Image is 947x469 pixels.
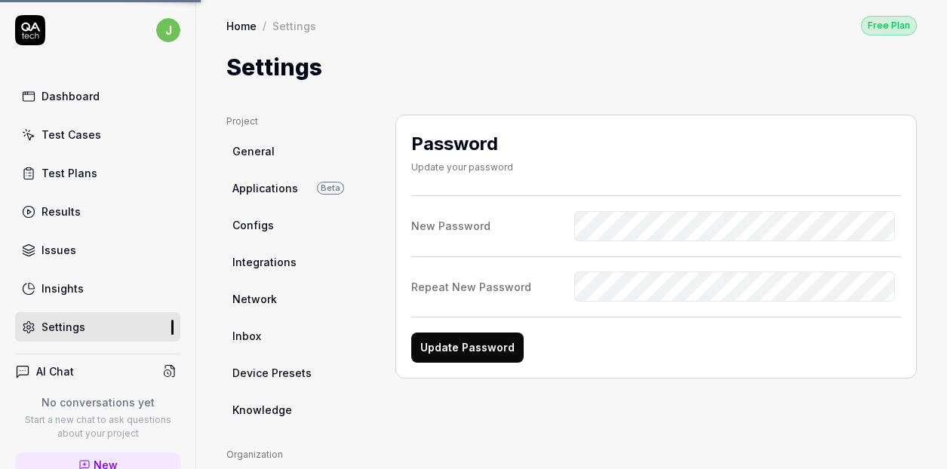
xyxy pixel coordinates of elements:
a: Insights [15,274,180,303]
button: Update Password [411,333,524,363]
span: Beta [317,182,344,195]
input: New Password [574,211,895,241]
div: / [263,18,266,33]
div: Test Plans [42,165,97,181]
span: Knowledge [232,402,292,418]
a: Integrations [226,248,371,276]
div: Dashboard [42,88,100,104]
a: Network [226,285,371,313]
span: Configs [232,217,274,233]
a: Results [15,197,180,226]
div: Repeat New Password [411,279,568,295]
span: Device Presets [232,365,312,381]
a: Configs [226,211,371,239]
span: Applications [232,180,298,196]
p: No conversations yet [15,394,180,410]
span: Inbox [232,328,261,344]
div: Project [226,115,371,128]
a: Knowledge [226,396,371,424]
span: General [232,143,275,159]
div: Update your password [411,161,513,174]
div: Test Cases [42,127,101,143]
a: Home [226,18,257,33]
div: Settings [42,319,85,335]
span: Network [232,291,277,307]
div: Organization [226,448,371,461]
a: Test Cases [15,120,180,149]
div: Issues [42,242,76,258]
button: j [156,15,180,45]
h4: AI Chat [36,363,74,379]
a: Test Plans [15,158,180,188]
div: Insights [42,280,84,296]
span: j [156,18,180,42]
button: Free Plan [861,15,917,35]
a: Settings [15,312,180,342]
div: New Password [411,218,568,234]
h2: Password [411,130,513,158]
div: Results [42,204,81,219]
h1: Settings [226,51,322,84]
a: Issues [15,235,180,265]
a: General [226,137,371,165]
a: ApplicationsBeta [226,174,371,202]
div: Free Plan [861,16,917,35]
a: Dashboard [15,81,180,111]
span: Integrations [232,254,297,270]
div: Settings [272,18,316,33]
a: Inbox [226,322,371,350]
p: Start a new chat to ask questions about your project [15,413,180,440]
input: Repeat New Password [574,271,895,302]
a: Device Presets [226,359,371,387]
